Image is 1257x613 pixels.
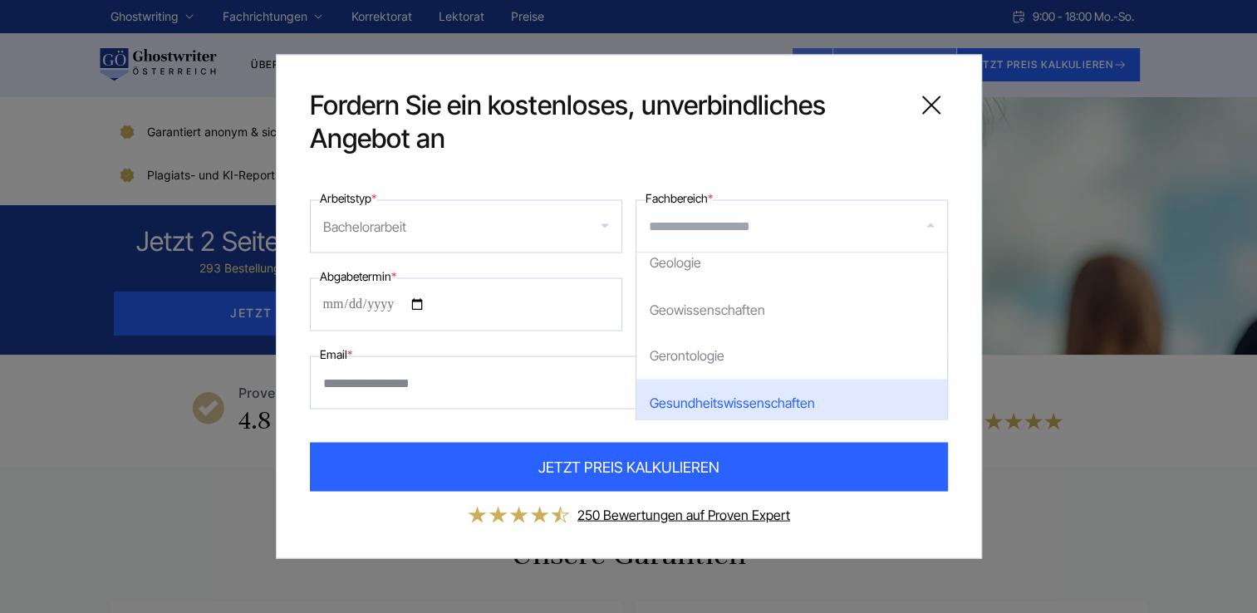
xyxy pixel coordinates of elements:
[323,213,406,240] div: Bachelorarbeit
[636,240,947,287] div: Geologie
[636,333,947,380] div: Gerontologie
[646,189,713,208] label: Fachbereich
[320,267,396,287] label: Abgabetermin
[310,443,948,492] button: JETZT PREIS KALKULIEREN
[320,189,376,208] label: Arbeitstyp
[577,507,790,523] a: 250 Bewertungen auf Proven Expert
[636,380,947,426] div: Gesundheitswissenschaften
[636,287,947,333] div: Geowissenschaften
[538,456,719,478] span: JETZT PREIS KALKULIEREN
[320,345,352,365] label: Email
[310,89,901,155] span: Fordern Sie ein kostenloses, unverbindliches Angebot an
